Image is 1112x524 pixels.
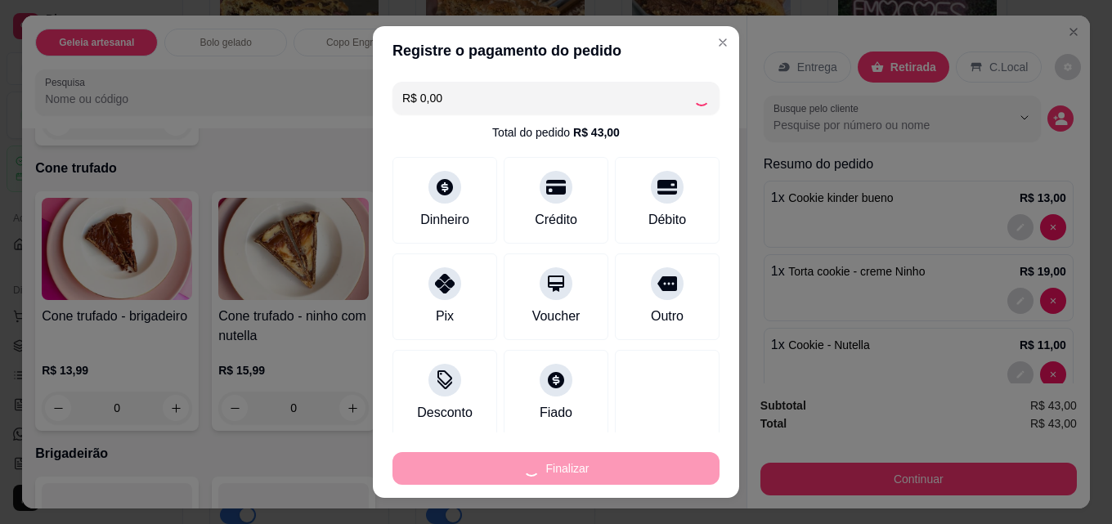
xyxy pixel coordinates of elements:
[535,210,577,230] div: Crédito
[420,210,469,230] div: Dinheiro
[402,82,693,114] input: Ex.: hambúrguer de cordeiro
[710,29,736,56] button: Close
[373,26,739,75] header: Registre o pagamento do pedido
[417,403,473,423] div: Desconto
[436,307,454,326] div: Pix
[532,307,581,326] div: Voucher
[693,90,710,106] div: Loading
[648,210,686,230] div: Débito
[540,403,572,423] div: Fiado
[492,124,620,141] div: Total do pedido
[573,124,620,141] div: R$ 43,00
[651,307,684,326] div: Outro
